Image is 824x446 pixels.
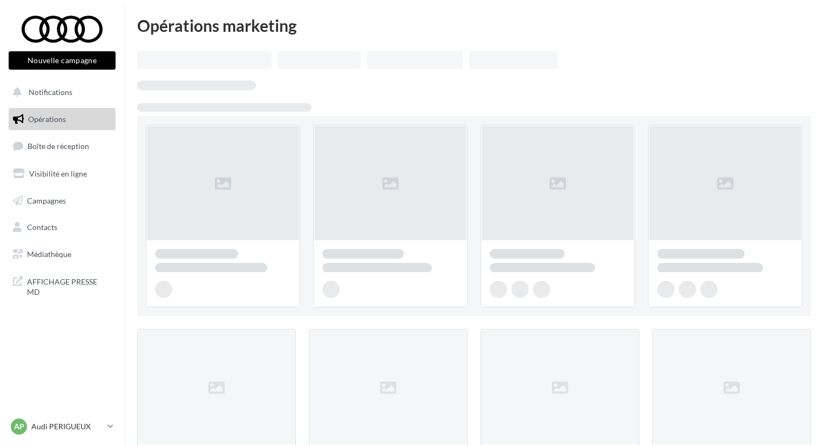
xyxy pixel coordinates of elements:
span: Médiathèque [27,249,71,259]
a: AP Audi PERIGUEUX [9,416,116,437]
p: Audi PERIGUEUX [31,421,103,432]
a: Opérations [6,108,118,131]
a: Boîte de réception [6,134,118,158]
button: Nouvelle campagne [9,51,116,70]
a: Visibilité en ligne [6,163,118,185]
span: Boîte de réception [28,141,89,151]
span: Campagnes [27,195,66,205]
span: AP [14,421,24,432]
span: Contacts [27,222,57,232]
div: Opérations marketing [137,17,811,33]
span: Notifications [29,87,72,97]
span: AFFICHAGE PRESSE MD [27,274,111,298]
span: Opérations [28,114,66,124]
a: AFFICHAGE PRESSE MD [6,270,118,302]
a: Contacts [6,216,118,239]
a: Médiathèque [6,243,118,266]
button: Notifications [6,81,113,104]
span: Visibilité en ligne [29,169,87,178]
a: Campagnes [6,190,118,212]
